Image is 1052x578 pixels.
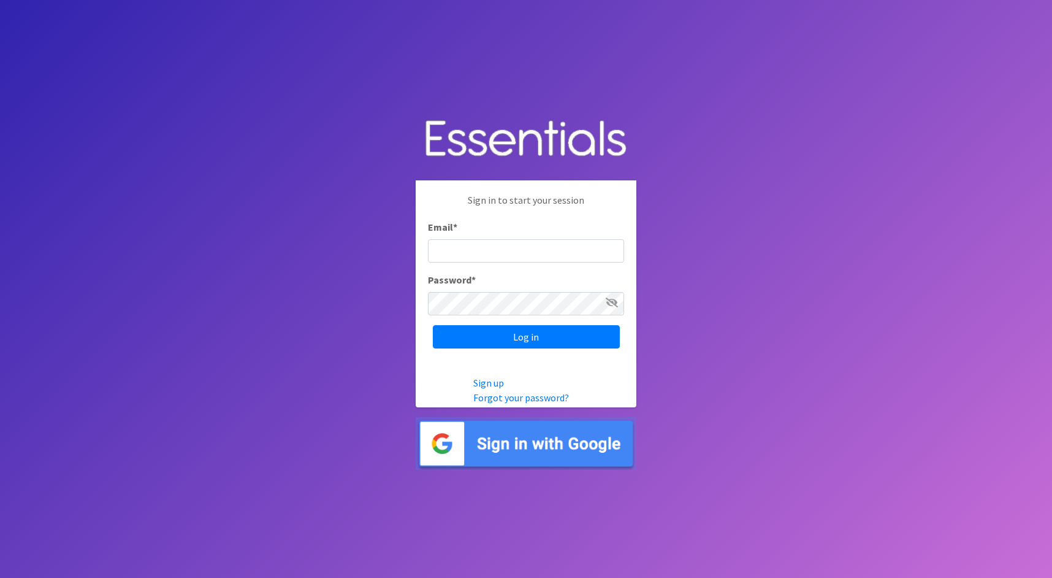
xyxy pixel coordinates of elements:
label: Email [428,220,457,234]
abbr: required [453,221,457,233]
label: Password [428,272,476,287]
img: Human Essentials [416,108,636,171]
p: Sign in to start your session [428,193,624,220]
input: Log in [433,325,620,349]
img: Sign in with Google [416,417,636,471]
a: Forgot your password? [473,391,569,404]
abbr: required [471,274,476,286]
a: Sign up [473,377,504,389]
